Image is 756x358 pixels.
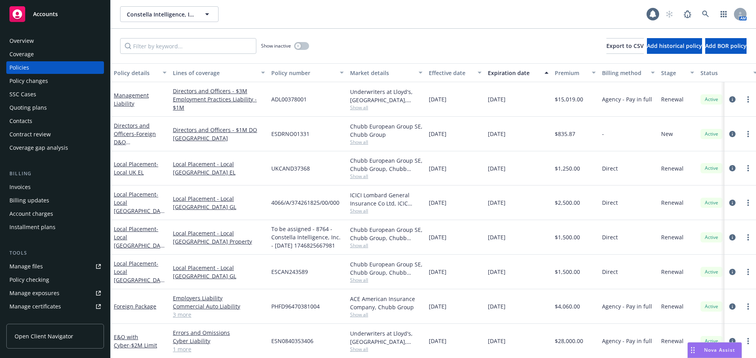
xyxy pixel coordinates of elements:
[9,75,48,87] div: Policy changes
[606,38,644,54] button: Export to CSV
[350,329,422,346] div: Underwriters at Lloyd's, [GEOGRAPHIC_DATA], [PERSON_NAME] of London, CFC Underwriting, CRC Group
[173,310,265,319] a: 3 more
[6,287,104,299] a: Manage exposures
[728,302,737,311] a: circleInformation
[173,69,256,77] div: Lines of coverage
[488,164,506,173] span: [DATE]
[743,267,753,277] a: more
[350,226,422,242] div: Chubb European Group SE, Chubb Group, Chubb Group (International)
[661,268,684,276] span: Renewal
[555,268,580,276] span: $1,500.00
[728,198,737,207] a: circleInformation
[9,141,68,154] div: Coverage gap analysis
[743,198,753,207] a: more
[9,221,56,233] div: Installment plans
[704,347,735,353] span: Nova Assist
[114,92,149,107] a: Management Liability
[743,336,753,346] a: more
[6,314,104,326] a: Manage claims
[9,101,47,114] div: Quoting plans
[114,69,158,77] div: Policy details
[350,69,414,77] div: Market details
[429,302,447,310] span: [DATE]
[271,268,308,276] span: ESCAN243589
[350,104,422,111] span: Show all
[661,130,673,138] span: New
[429,198,447,207] span: [DATE]
[488,337,506,345] span: [DATE]
[552,63,599,82] button: Premium
[173,302,265,310] a: Commercial Auto Liability
[173,87,265,95] a: Directors and Officers - $3M
[350,139,422,145] span: Show all
[350,346,422,352] span: Show all
[129,341,157,349] span: - $2M Limit
[698,6,713,22] a: Search
[700,69,749,77] div: Status
[602,130,604,138] span: -
[9,207,53,220] div: Account charges
[485,63,552,82] button: Expiration date
[350,173,422,180] span: Show all
[647,38,702,54] button: Add historical policy
[350,122,422,139] div: Chubb European Group SE, Chubb Group
[9,274,49,286] div: Policy checking
[555,233,580,241] span: $1,500.00
[114,130,163,162] span: - Foreign D&O [GEOGRAPHIC_DATA]
[6,207,104,220] a: Account charges
[728,336,737,346] a: circleInformation
[9,181,31,193] div: Invoices
[271,198,339,207] span: 4066/A/374261825/00/000
[661,198,684,207] span: Renewal
[173,264,265,280] a: Local Placement - Local [GEOGRAPHIC_DATA] GL
[127,10,195,18] span: Constella Intelligence, Inc.
[9,35,34,47] div: Overview
[6,61,104,74] a: Policies
[120,38,256,54] input: Filter by keyword...
[9,260,43,273] div: Manage files
[271,69,335,77] div: Policy number
[661,95,684,103] span: Renewal
[173,329,265,337] a: Errors and Omissions
[350,191,422,207] div: ICICI Lombard General Insurance Co Ltd, ICIC Lombard, Chubb Group (International)
[350,88,422,104] div: Underwriters at Lloyd's, [GEOGRAPHIC_DATA], [PERSON_NAME] of London, CRC Group
[555,130,575,138] span: $835.87
[658,63,697,82] button: Stage
[429,233,447,241] span: [DATE]
[728,267,737,277] a: circleInformation
[488,302,506,310] span: [DATE]
[743,163,753,173] a: more
[429,337,447,345] span: [DATE]
[488,130,506,138] span: [DATE]
[173,95,265,112] a: Employment Practices Liability - $1M
[173,345,265,353] a: 1 more
[602,233,618,241] span: Direct
[15,332,73,340] span: Open Client Navigator
[728,233,737,242] a: circleInformation
[33,11,58,17] span: Accounts
[9,88,36,101] div: SSC Cases
[743,302,753,311] a: more
[429,130,447,138] span: [DATE]
[6,221,104,233] a: Installment plans
[271,95,307,103] span: ADL00378001
[728,95,737,104] a: circleInformation
[114,333,157,349] a: E&O with Cyber
[350,260,422,277] div: Chubb European Group SE, Chubb Group, Chubb Group (International)
[9,115,32,127] div: Contacts
[114,191,163,223] a: Local Placement
[602,69,646,77] div: Billing method
[350,207,422,214] span: Show all
[6,274,104,286] a: Policy checking
[111,63,170,82] button: Policy details
[599,63,658,82] button: Billing method
[271,164,310,173] span: UKCAND37368
[114,225,163,257] a: Local Placement
[704,234,719,241] span: Active
[6,75,104,87] a: Policy changes
[728,129,737,139] a: circleInformation
[6,3,104,25] a: Accounts
[9,287,59,299] div: Manage exposures
[743,129,753,139] a: more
